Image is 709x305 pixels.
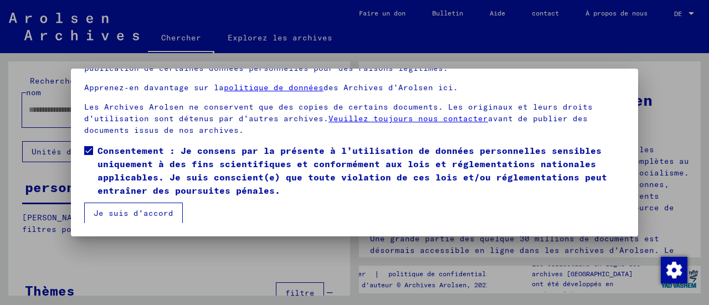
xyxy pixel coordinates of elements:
a: Veuillez toujours nous contacter [328,113,488,123]
font: Consentement : Je consens par la présente à l’utilisation de données personnelles sensibles uniqu... [97,145,607,196]
font: Je suis d'accord [94,208,173,218]
img: Modifier le consentement [661,257,687,283]
font: Les Archives Arolsen ne conservent que des copies de certains documents. Les originaux et leurs d... [84,102,593,123]
button: Je suis d'accord [84,203,183,224]
font: si, par exemple, vous, en tant que personne concernée ou parent, ne consentez pas à la publicatio... [84,51,623,73]
font: Apprenez-en davantage sur la [84,82,224,92]
font: des Archives d’Arolsen ici. [323,82,458,92]
font: avant de publier des documents issus de nos archives. [84,113,588,135]
a: politique de données [224,82,323,92]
